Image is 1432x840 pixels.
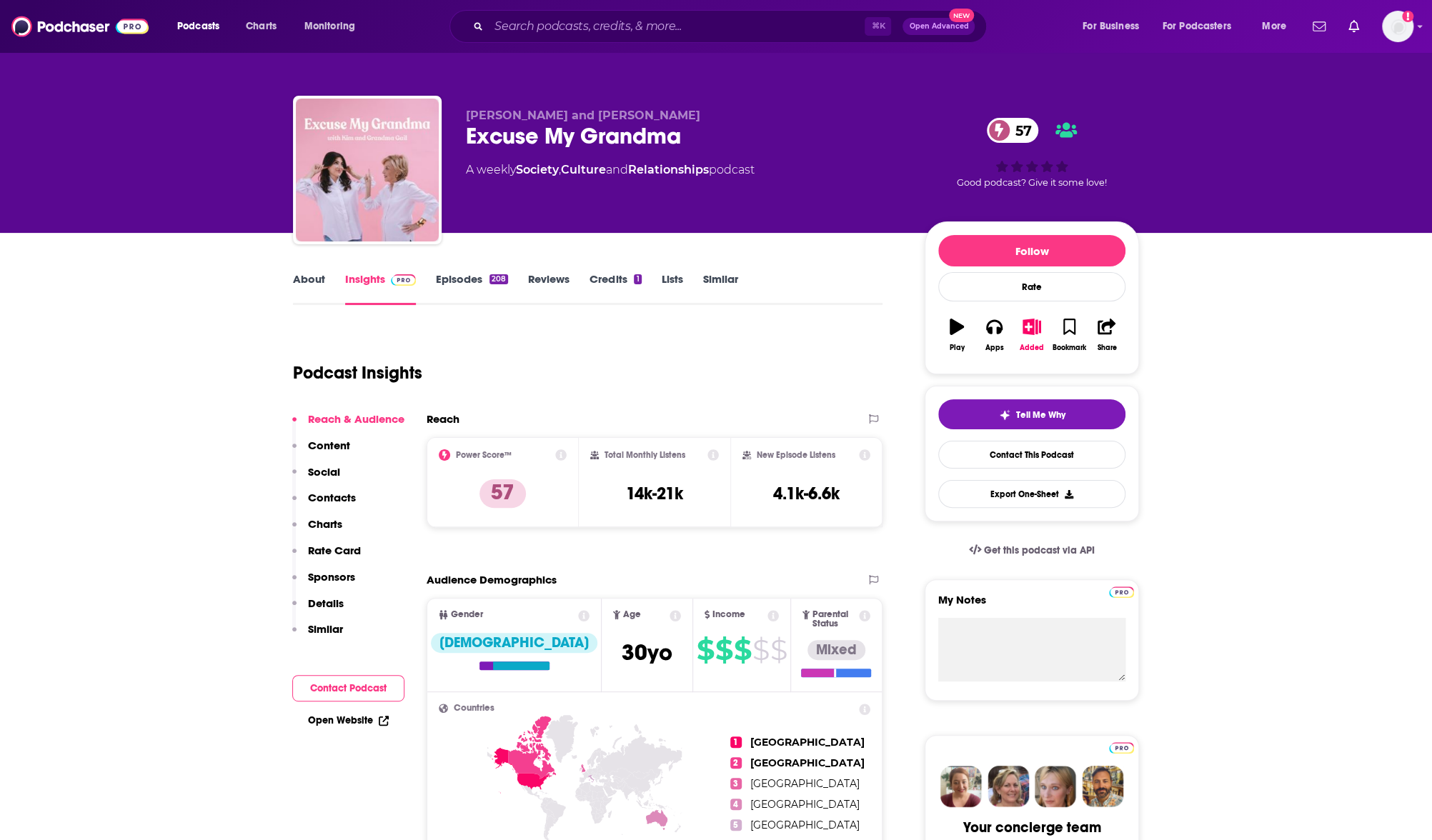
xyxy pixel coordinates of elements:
[427,573,557,586] h2: Audience Demographics
[1082,766,1123,807] img: Jon Profile
[308,491,356,504] p: Contacts
[750,736,865,749] span: [GEOGRAPHIC_DATA]
[938,399,1125,429] button: tell me why sparkleTell Me Why
[730,819,742,831] span: 5
[516,163,559,176] a: Society
[1252,15,1304,38] button: open menu
[391,274,416,286] img: Podchaser Pro
[304,16,355,36] span: Monitoring
[1402,11,1413,22] svg: Add a profile image
[750,819,860,831] span: [GEOGRAPHIC_DATA]
[730,799,742,810] span: 4
[559,163,561,176] span: ,
[294,15,374,38] button: open menu
[308,714,389,726] a: Open Website
[308,412,404,426] p: Reach & Audience
[1020,344,1044,352] div: Added
[958,533,1106,568] a: Get this podcast via API
[1088,309,1125,361] button: Share
[734,639,751,661] span: $
[812,610,857,629] span: Parental Status
[938,593,1125,618] label: My Notes
[1109,740,1134,754] a: Pro website
[292,412,404,439] button: Reach & Audience
[605,450,685,460] h2: Total Monthly Listens
[246,16,277,36] span: Charts
[1109,586,1134,598] img: Podchaser Pro
[628,163,709,176] a: Relationships
[957,177,1107,188] span: Good podcast? Give it some love!
[1343,14,1365,39] a: Show notifications dropdown
[750,756,865,769] span: [GEOGRAPHIC_DATA]
[938,309,975,361] button: Play
[984,544,1095,556] span: Get this podcast via API
[479,479,526,508] p: 57
[293,362,422,384] h1: Podcast Insights
[296,99,439,241] img: Excuse My Grandma
[757,450,835,460] h2: New Episode Listens
[938,480,1125,508] button: Export One-Sheet
[292,517,342,544] button: Charts
[938,441,1125,469] a: Contact This Podcast
[308,622,343,636] p: Similar
[431,633,597,653] div: [DEMOGRAPHIC_DATA]
[985,344,1004,352] div: Apps
[308,596,344,610] p: Details
[561,163,606,176] a: Culture
[903,18,975,35] button: Open AdvancedNew
[345,272,416,305] a: InsightsPodchaser Pro
[1382,11,1413,42] button: Show profile menu
[940,766,982,807] img: Sydney Profile
[975,309,1013,361] button: Apps
[466,161,755,179] div: A weekly podcast
[1382,11,1413,42] img: User Profile
[489,15,865,38] input: Search podcasts, credits, & more...
[308,439,350,452] p: Content
[634,274,641,284] div: 1
[938,272,1125,301] div: Rate
[1073,15,1157,38] button: open menu
[703,272,738,305] a: Similar
[963,819,1101,836] div: Your concierge team
[1013,309,1050,361] button: Added
[11,13,149,40] img: Podchaser - Follow, Share and Rate Podcasts
[292,491,356,517] button: Contacts
[1262,16,1286,36] span: More
[454,704,494,713] span: Countries
[730,778,742,789] span: 3
[292,675,404,701] button: Contact Podcast
[715,639,732,661] span: $
[1053,344,1086,352] div: Bookmark
[750,798,860,811] span: [GEOGRAPHIC_DATA]
[292,544,361,570] button: Rate Card
[909,23,968,30] span: Open Advanced
[987,118,1039,143] a: 57
[606,163,628,176] span: and
[1109,584,1134,598] a: Pro website
[463,10,1000,43] div: Search podcasts, credits, & more...
[293,272,325,305] a: About
[1016,409,1065,421] span: Tell Me Why
[1035,766,1076,807] img: Jules Profile
[712,610,745,619] span: Income
[308,465,340,479] p: Social
[292,596,344,623] button: Details
[590,272,641,305] a: Credits1
[697,639,714,661] span: $
[1050,309,1088,361] button: Bookmark
[807,640,865,660] div: Mixed
[237,15,285,38] a: Charts
[451,610,483,619] span: Gender
[662,272,683,305] a: Lists
[292,465,340,491] button: Social
[1163,16,1231,36] span: For Podcasters
[770,639,787,661] span: $
[950,344,965,352] div: Play
[292,439,350,465] button: Content
[167,15,238,38] button: open menu
[949,9,975,22] span: New
[466,109,700,122] span: [PERSON_NAME] and [PERSON_NAME]
[1097,344,1116,352] div: Share
[750,777,860,790] span: [GEOGRAPHIC_DATA]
